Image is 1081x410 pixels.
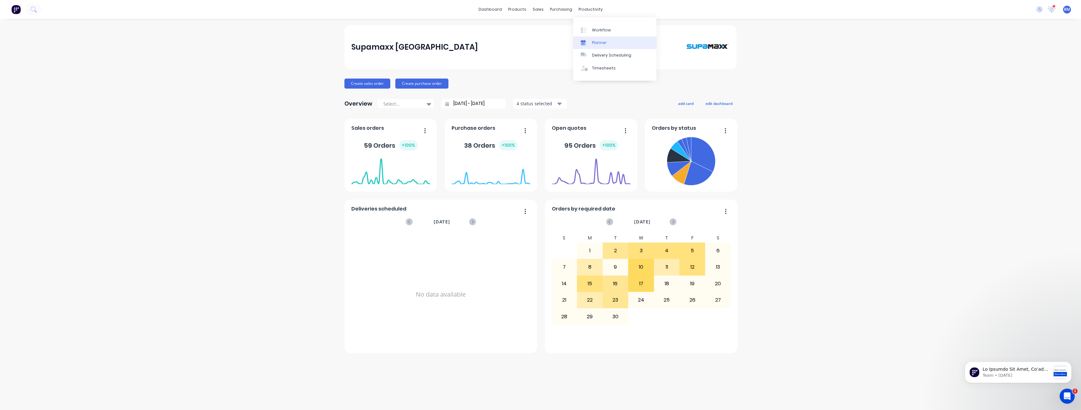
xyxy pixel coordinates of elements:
a: dashboard [475,5,505,14]
div: 14 [552,276,577,292]
div: 4 status selected [517,100,556,107]
div: 20 [705,276,731,292]
div: 2 [603,243,628,259]
div: products [505,5,530,14]
div: 11 [654,259,679,275]
div: Supamaxx [GEOGRAPHIC_DATA] [351,41,478,53]
div: 8 [577,259,602,275]
iframe: Intercom notifications message [955,349,1081,393]
button: edit dashboard [701,99,737,107]
span: 1 [1073,389,1078,394]
div: 21 [552,292,577,308]
span: BM [1064,7,1070,12]
button: Create purchase order [395,79,448,89]
img: Supamaxx Australia [686,31,730,63]
div: 95 Orders [564,140,618,150]
div: S [551,233,577,243]
div: T [654,233,680,243]
div: 30 [603,309,628,324]
div: 6 [705,243,731,259]
span: Purchase orders [452,124,495,132]
div: 4 [654,243,679,259]
div: T [603,233,628,243]
div: Planner [592,40,607,46]
div: 59 Orders [364,140,418,150]
div: S [705,233,731,243]
div: 19 [680,276,705,292]
div: 3 [628,243,654,259]
div: Timesheets [592,65,616,71]
div: 25 [654,292,679,308]
button: add card [674,99,698,107]
button: Create sales order [344,79,390,89]
div: + 100 % [499,140,518,150]
span: Sales orders [351,124,384,132]
div: Delivery Scheduling [592,52,631,58]
div: purchasing [547,5,575,14]
div: M [577,233,603,243]
div: + 100 % [600,140,618,150]
div: Workflow [592,27,611,33]
span: Orders by status [652,124,696,132]
div: 38 Orders [464,140,518,150]
div: sales [530,5,547,14]
div: 22 [577,292,602,308]
div: 18 [654,276,679,292]
span: Orders by required date [552,205,615,213]
div: 17 [628,276,654,292]
a: Delivery Scheduling [573,49,656,62]
div: 1 [577,243,602,259]
div: F [679,233,705,243]
span: [DATE] [434,218,450,225]
div: 7 [552,259,577,275]
div: + 100 % [399,140,418,150]
iframe: Intercom live chat [1060,389,1075,404]
span: Open quotes [552,124,586,132]
div: 13 [705,259,731,275]
div: Overview [344,97,372,110]
div: 5 [680,243,705,259]
div: No data available [351,233,530,355]
div: 29 [577,309,602,324]
div: W [628,233,654,243]
img: Factory [11,5,21,14]
div: 27 [705,292,731,308]
div: 26 [680,292,705,308]
div: 16 [603,276,628,292]
div: productivity [575,5,606,14]
span: [DATE] [634,218,650,225]
div: 28 [552,309,577,324]
div: 15 [577,276,602,292]
a: Timesheets [573,62,656,74]
div: 10 [628,259,654,275]
div: 12 [680,259,705,275]
button: 4 status selected [513,99,567,108]
div: 23 [603,292,628,308]
div: 24 [628,292,654,308]
a: Workflow [573,24,656,36]
a: Planner [573,36,656,49]
div: 9 [603,259,628,275]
